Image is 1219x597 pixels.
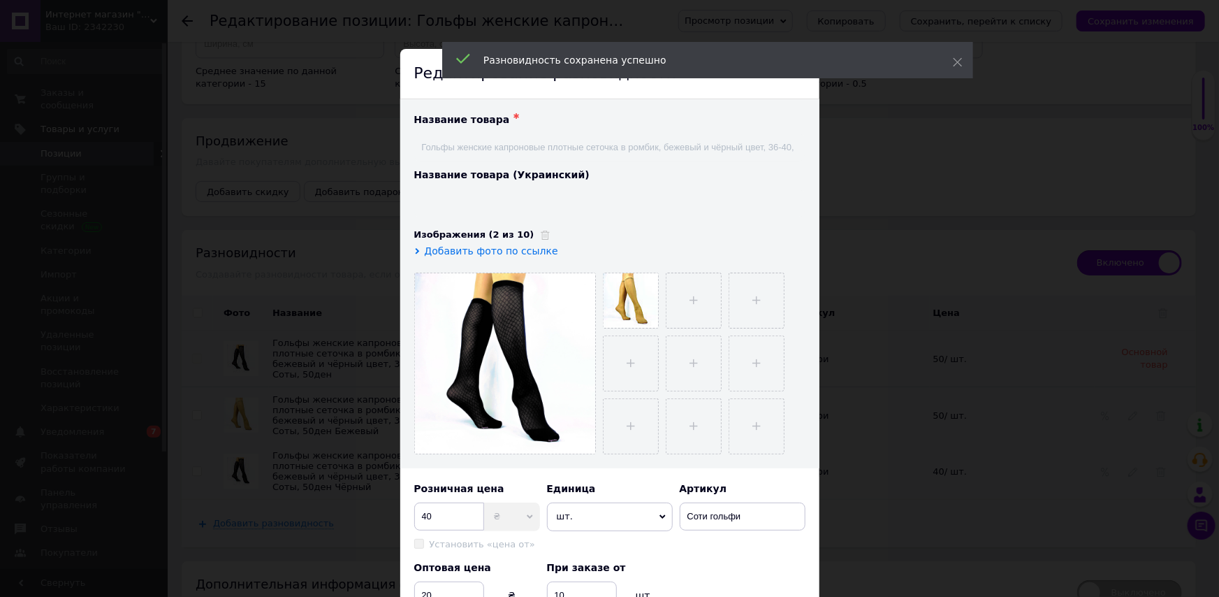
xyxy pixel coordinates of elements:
[414,114,510,125] span: Название товара
[17,157,155,168] a: Упаковка 10 пар одного цвета!
[430,538,535,551] div: Установить «цена от»
[414,562,491,573] span: Оптовая цена
[414,134,805,161] input: Название унаследовано от основного товара
[400,49,819,99] div: Редактирование разновидности
[680,483,727,494] span: Артикул
[414,169,590,180] span: Название товара (Украинский)
[513,112,519,121] span: ✱
[547,483,596,494] span: Единица
[14,36,49,47] span: Состав:
[14,134,92,145] span: Цвета уточняйте!
[425,245,558,257] span: Добавить фото по ссылке
[547,503,673,531] span: шт.
[484,503,540,531] span: ₴
[42,85,98,96] span: 2% эластан.
[14,109,135,120] span: Цвета: бежевый и чёрный.
[14,12,307,23] a: Отличный выбор для каждой женщины независимо от возраста.
[414,189,805,217] input: Название унаследовано от основного товара
[414,229,805,241] div: Изображения (2 из 10)
[483,53,918,67] div: Разновидность сохранена успешно
[414,483,504,494] span: Розничная цена
[42,60,112,71] span: 98% полиамид;
[547,562,626,573] span: При заказе от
